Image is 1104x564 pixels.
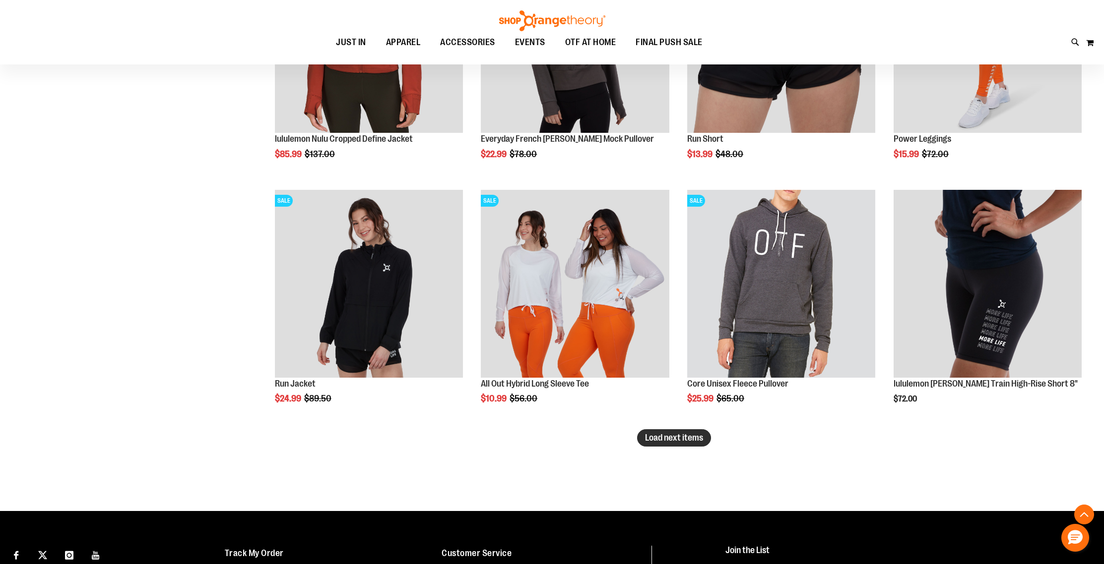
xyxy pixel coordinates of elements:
img: Shop Orangetheory [498,10,607,31]
a: FINAL PUSH SALE [626,31,713,54]
a: OTF AT HOME [555,31,626,54]
a: ACCESSORIES [430,31,505,54]
img: Product image for Run Jacket [275,190,463,378]
div: product [889,185,1087,429]
span: ACCESSORIES [440,31,495,54]
a: Core Unisex Fleece Pullover [687,379,788,389]
span: $15.99 [894,149,920,159]
span: $137.00 [305,149,336,159]
span: $25.99 [687,394,715,403]
span: EVENTS [515,31,545,54]
a: Visit our Facebook page [7,546,25,563]
span: SALE [481,195,499,207]
button: Back To Top [1074,505,1094,524]
a: JUST IN [326,31,376,54]
img: Product image for lululemon Wunder Train High-Rise Short 8" [894,190,1082,378]
span: APPAREL [386,31,421,54]
a: Product image for All Out Hybrid Long Sleeve TeeSALE [481,190,669,379]
a: Track My Order [225,548,284,558]
span: $48.00 [715,149,745,159]
span: $22.99 [481,149,508,159]
a: Product image for lululemon Wunder Train High-Rise Short 8" [894,190,1082,379]
span: Load next items [645,433,703,443]
a: Customer Service [442,548,512,558]
img: Product image for Core Unisex Fleece Pullover [687,190,875,378]
a: Power Leggings [894,134,951,144]
div: product [476,185,674,429]
a: Run Short [687,134,723,144]
span: FINAL PUSH SALE [636,31,703,54]
span: $78.00 [510,149,538,159]
h4: Join the List [725,546,1079,564]
span: $72.00 [894,395,918,403]
img: Twitter [38,551,47,560]
a: Visit our Instagram page [61,546,78,563]
a: Everyday French [PERSON_NAME] Mock Pullover [481,134,654,144]
span: $89.50 [304,394,333,403]
a: lululemon Nulu Cropped Define Jacket [275,134,413,144]
span: $65.00 [716,394,746,403]
span: $24.99 [275,394,303,403]
div: product [682,185,880,429]
span: $13.99 [687,149,714,159]
a: Product image for Core Unisex Fleece PulloverSALE [687,190,875,379]
span: $72.00 [922,149,950,159]
span: SALE [687,195,705,207]
a: Run Jacket [275,379,316,389]
span: JUST IN [336,31,366,54]
button: Load next items [637,429,711,447]
a: Visit our X page [34,546,52,563]
img: Product image for All Out Hybrid Long Sleeve Tee [481,190,669,378]
a: lululemon [PERSON_NAME] Train High-Rise Short 8" [894,379,1078,389]
span: $56.00 [510,394,539,403]
span: SALE [275,195,293,207]
span: $85.99 [275,149,303,159]
span: $10.99 [481,394,508,403]
button: Hello, have a question? Let’s chat. [1061,524,1089,552]
div: product [270,185,468,429]
a: APPAREL [376,31,431,54]
a: All Out Hybrid Long Sleeve Tee [481,379,589,389]
a: Visit our Youtube page [87,546,105,563]
a: Product image for Run JacketSALE [275,190,463,379]
span: OTF AT HOME [565,31,616,54]
a: EVENTS [505,31,555,54]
